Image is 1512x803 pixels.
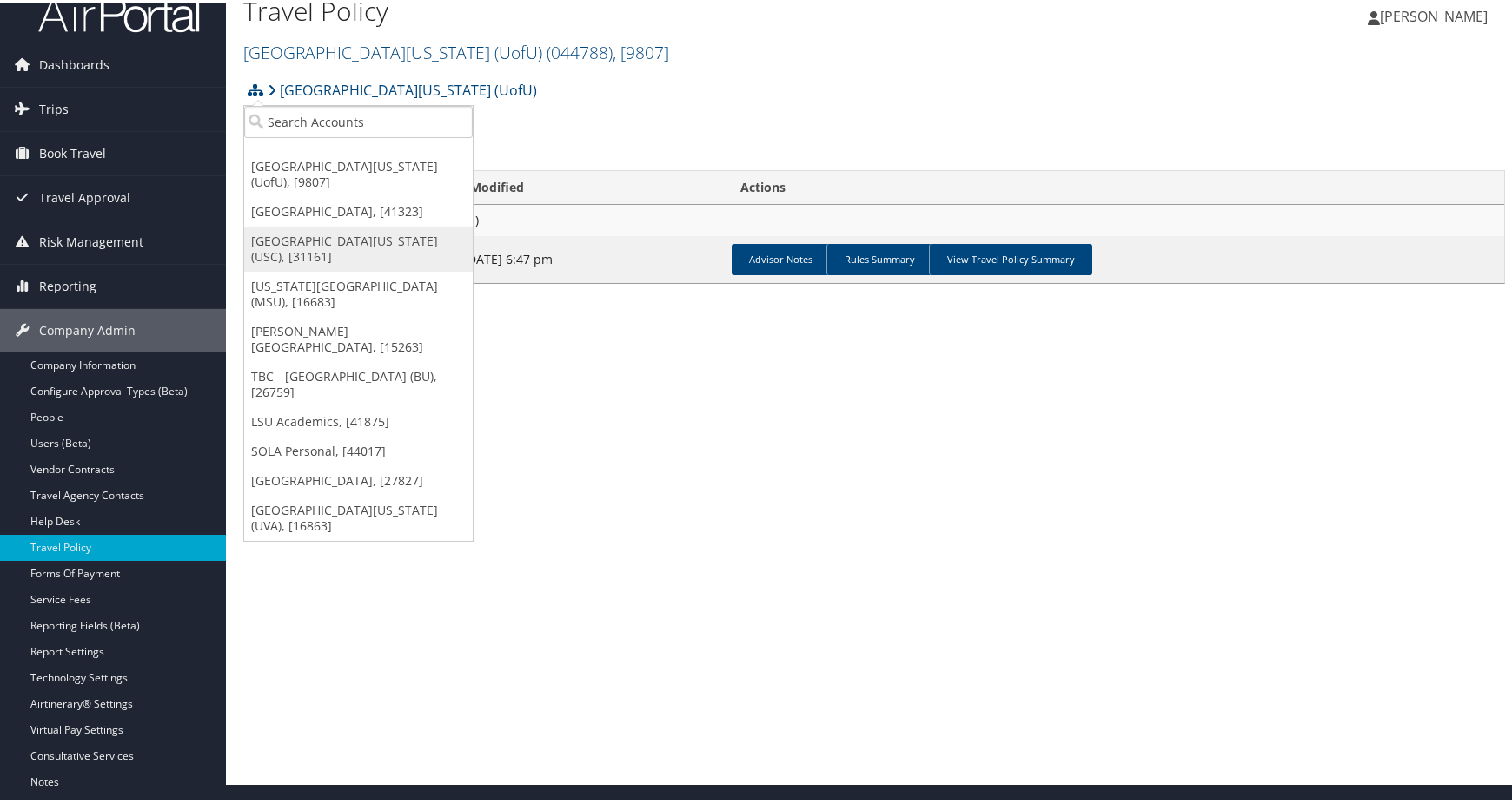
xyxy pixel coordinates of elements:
[244,464,473,493] a: [GEOGRAPHIC_DATA], [27827]
[39,41,109,84] span: Dashboards
[826,241,932,273] a: Rules Summary
[244,314,473,359] a: [PERSON_NAME][GEOGRAPHIC_DATA], [15263]
[243,38,669,62] a: [GEOGRAPHIC_DATA][US_STATE] (UofU)
[244,434,473,464] a: SOLA Personal, [44017]
[39,262,96,306] span: Reporting
[929,241,1092,273] a: View Travel Policy Summary
[39,174,130,217] span: Travel Approval
[244,149,473,194] a: [GEOGRAPHIC_DATA][US_STATE] (UofU), [9807]
[244,493,473,538] a: [GEOGRAPHIC_DATA][US_STATE] (UVA), [16863]
[244,224,473,269] a: [GEOGRAPHIC_DATA][US_STATE] (USC), [31161]
[39,306,136,350] span: Company Admin
[244,103,473,135] input: Search Accounts
[39,85,69,128] span: Trips
[244,202,1504,234] td: [GEOGRAPHIC_DATA][US_STATE] (UofU)
[725,168,1504,202] th: Actions
[268,70,537,105] a: [GEOGRAPHIC_DATA][US_STATE] (UofU)
[244,269,473,314] a: [US_STATE][GEOGRAPHIC_DATA] (MSU), [16683]
[244,359,473,405] a: TBC - [GEOGRAPHIC_DATA] (BU), [26759]
[732,241,830,273] a: Advisor Notes
[244,405,473,434] a: LSU Academics, [41875]
[39,129,106,173] span: Book Travel
[1380,4,1488,23] span: [PERSON_NAME]
[39,218,143,261] span: Risk Management
[454,234,725,280] td: [DATE] 6:47 pm
[547,38,613,62] span: ( 044788 )
[454,168,725,202] th: Modified: activate to sort column ascending
[613,38,669,62] span: , [ 9807 ]
[244,194,473,224] a: [GEOGRAPHIC_DATA], [41323]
